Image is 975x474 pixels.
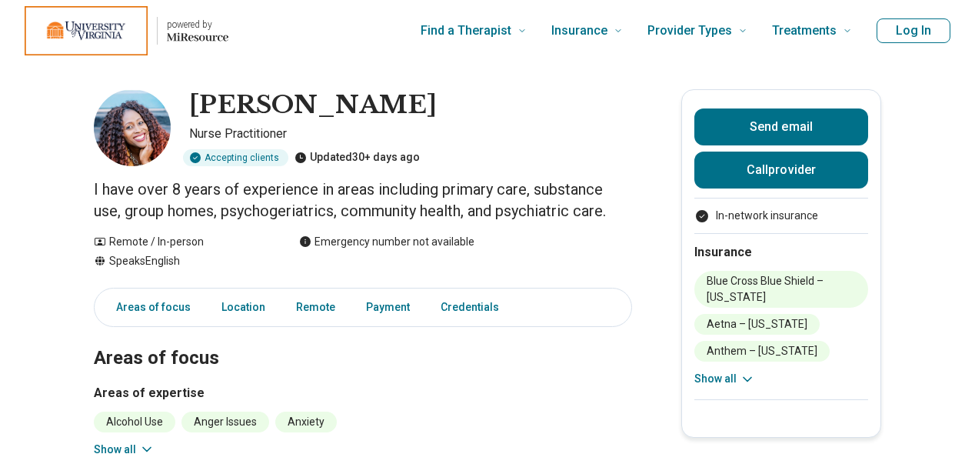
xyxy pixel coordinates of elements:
span: Find a Therapist [421,20,511,42]
img: Kadija Conteh-Barrat, Nurse Practitioner [94,89,171,166]
li: Aetna – [US_STATE] [694,314,820,335]
p: Nurse Practitioner [189,125,632,143]
button: Log In [877,18,950,43]
li: In-network insurance [694,208,868,224]
button: Show all [94,442,155,458]
a: Remote [287,292,344,323]
a: Home page [25,6,228,55]
button: Send email [694,108,868,145]
button: Callprovider [694,152,868,189]
span: Provider Types [647,20,732,42]
a: Credentials [431,292,517,323]
a: Areas of focus [98,292,200,323]
p: powered by [167,18,228,31]
span: Insurance [551,20,607,42]
button: Show all [694,371,755,387]
div: Updated 30+ days ago [294,149,420,166]
p: I have over 8 years of experience in areas including primary care, substance use, group homes, ps... [94,179,632,222]
a: Location [212,292,275,323]
li: Anthem – [US_STATE] [694,341,830,362]
div: Speaks English [94,253,268,269]
li: Anger Issues [181,412,269,432]
a: Payment [357,292,419,323]
h3: Areas of expertise [94,384,632,402]
h2: Insurance [694,243,868,262]
h2: Areas of focus [94,309,632,372]
div: Accepting clients [183,149,288,166]
div: Emergency number not available [299,234,474,250]
ul: Payment options [694,208,868,224]
li: Alcohol Use [94,412,175,432]
h1: [PERSON_NAME] [189,89,437,122]
span: Treatments [772,20,837,42]
li: Blue Cross Blue Shield – [US_STATE] [694,271,868,308]
li: Anxiety [275,412,337,432]
div: Remote / In-person [94,234,268,250]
